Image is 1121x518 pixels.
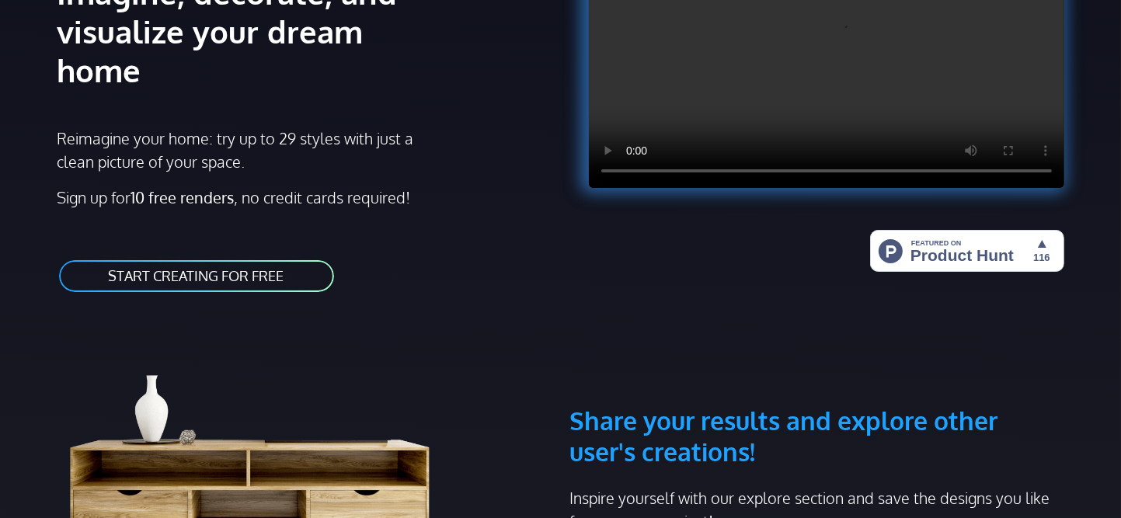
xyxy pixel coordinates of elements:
[870,230,1064,272] img: HomeStyler AI - Interior Design Made Easy: One Click to Your Dream Home | Product Hunt
[131,187,235,207] strong: 10 free renders
[57,127,428,173] p: Reimagine your home: try up to 29 styles with just a clean picture of your space.
[57,259,336,294] a: START CREATING FOR FREE
[57,186,552,209] p: Sign up for , no credit cards required!
[570,331,1064,468] h3: Share your results and explore other user's creations!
